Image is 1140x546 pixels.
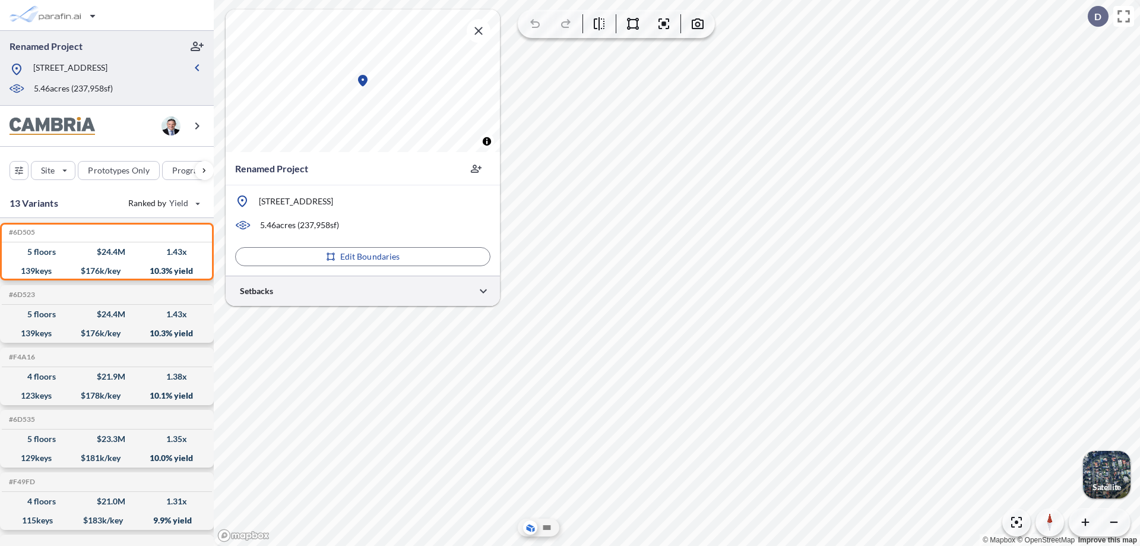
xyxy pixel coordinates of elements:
[480,134,494,149] button: Toggle attribution
[1078,536,1137,544] a: Improve this map
[483,135,490,148] span: Toggle attribution
[161,116,180,135] img: user logo
[226,10,500,152] canvas: Map
[172,165,205,176] p: Program
[88,165,150,176] p: Prototypes Only
[34,83,113,96] p: 5.46 acres ( 237,958 sf)
[41,165,55,176] p: Site
[260,219,339,231] p: 5.46 acres ( 237,958 sf)
[235,162,308,176] p: Renamed Project
[217,529,270,542] a: Mapbox homepage
[1083,451,1130,498] img: Switcher Image
[7,353,35,361] h5: Click to copy the code
[9,40,83,53] p: Renamed Project
[523,520,537,535] button: Aerial View
[9,196,58,210] p: 13 Variants
[983,536,1015,544] a: Mapbox
[356,74,370,88] div: Map marker
[540,520,554,535] button: Site Plan
[1092,482,1121,492] p: Satellite
[1017,536,1075,544] a: OpenStreetMap
[1094,11,1101,22] p: D
[1083,451,1130,498] button: Switcher ImageSatellite
[259,195,333,207] p: [STREET_ADDRESS]
[7,415,35,424] h5: Click to copy the code
[7,228,35,236] h5: Click to copy the code
[33,62,107,77] p: [STREET_ADDRESS]
[78,161,160,180] button: Prototypes Only
[235,247,490,266] button: Edit Boundaries
[340,251,400,263] p: Edit Boundaries
[7,478,35,486] h5: Click to copy the code
[7,291,35,299] h5: Click to copy the code
[119,194,208,213] button: Ranked by Yield
[162,161,226,180] button: Program
[9,117,95,135] img: BrandImage
[169,197,189,209] span: Yield
[31,161,75,180] button: Site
